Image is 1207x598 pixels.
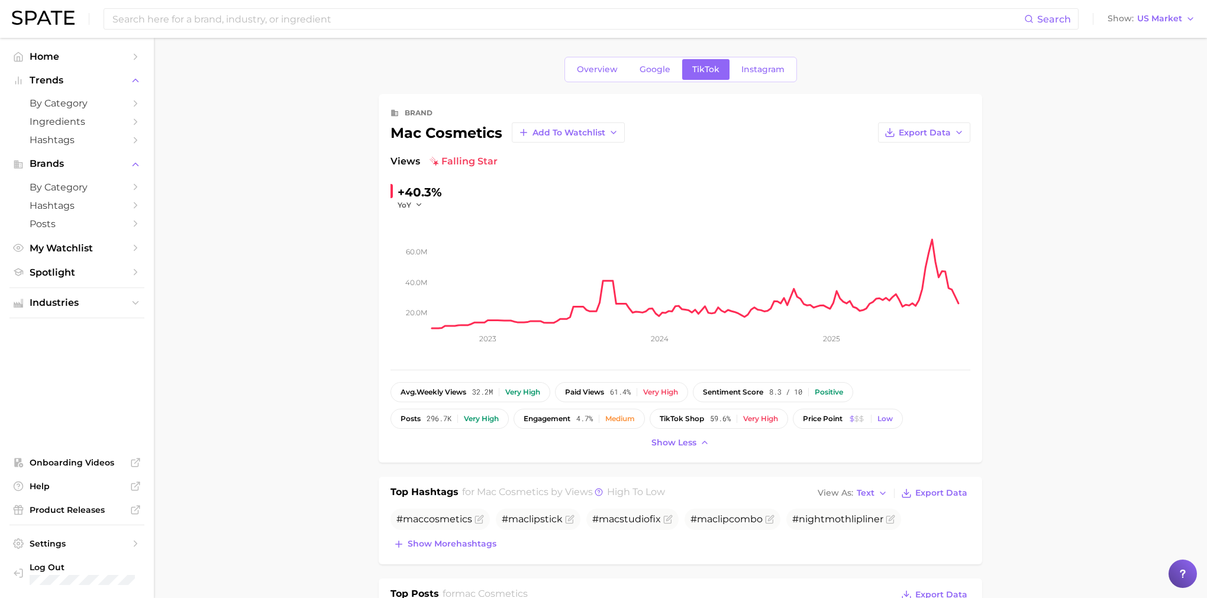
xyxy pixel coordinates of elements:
[682,59,730,80] a: TikTok
[651,438,696,448] span: Show less
[9,72,144,89] button: Trends
[30,457,124,468] span: Onboarding Videos
[886,515,895,524] button: Flag as miscategorized or irrelevant
[464,415,499,423] div: Very high
[30,182,124,193] span: by Category
[9,155,144,173] button: Brands
[30,538,124,549] span: Settings
[769,388,802,396] span: 8.3 / 10
[577,64,618,75] span: Overview
[12,11,75,25] img: SPATE
[765,515,774,524] button: Flag as miscategorized or irrelevant
[697,513,718,525] span: mac
[462,485,665,502] h2: for by Views
[30,51,124,62] span: Home
[877,415,893,423] div: Low
[815,486,890,501] button: View AsText
[610,388,631,396] span: 61.4%
[9,178,144,196] a: by Category
[1108,15,1134,22] span: Show
[592,513,661,525] span: # studiofix
[524,415,570,423] span: engagement
[690,513,763,525] span: # lipcombo
[398,200,411,210] span: YoY
[477,486,548,497] span: mac cosmetics
[30,481,124,492] span: Help
[823,334,840,343] tspan: 2025
[9,263,144,282] a: Spotlight
[396,513,472,525] span: #
[390,409,509,429] button: posts296.7kVery high
[818,490,853,496] span: View As
[427,415,451,423] span: 296.7k
[30,505,124,515] span: Product Releases
[408,539,496,549] span: Show more hashtags
[9,94,144,112] a: by Category
[390,154,420,169] span: Views
[479,334,496,343] tspan: 2023
[899,128,951,138] span: Export Data
[607,486,665,497] span: high to low
[9,294,144,312] button: Industries
[651,334,669,343] tspan: 2024
[660,415,704,423] span: TikTok shop
[565,388,604,396] span: paid views
[30,200,124,211] span: Hashtags
[703,388,763,396] span: sentiment score
[30,159,124,169] span: Brands
[650,409,788,429] button: TikTok shop59.6%Very high
[430,154,498,169] span: falling star
[403,513,424,525] span: mac
[30,75,124,86] span: Trends
[857,490,874,496] span: Text
[390,536,499,552] button: Show morehashtags
[390,122,625,143] div: mac cosmetics
[390,382,550,402] button: avg.weekly views32.2mVery high
[605,415,635,423] div: Medium
[30,218,124,229] span: Posts
[663,515,673,524] button: Flag as miscategorized or irrelevant
[898,485,970,502] button: Export Data
[648,435,712,451] button: Show less
[475,515,484,524] button: Flag as miscategorized or irrelevant
[9,239,144,257] a: My Watchlist
[30,267,124,278] span: Spotlight
[401,387,417,396] abbr: average
[9,501,144,519] a: Product Releases
[401,415,421,423] span: posts
[878,122,970,143] button: Export Data
[30,243,124,254] span: My Watchlist
[30,98,124,109] span: by Category
[9,47,144,66] a: Home
[9,558,144,589] a: Log out. Currently logged in with e-mail danielle@spate.nyc.
[424,513,472,525] span: cosmetics
[9,477,144,495] a: Help
[405,106,433,120] div: brand
[731,59,795,80] a: Instagram
[693,382,853,402] button: sentiment score8.3 / 10Positive
[9,112,144,131] a: Ingredients
[398,183,442,202] div: +40.3%
[710,415,731,423] span: 59.6%
[405,277,427,286] tspan: 40.0m
[401,388,466,396] span: weekly views
[508,513,529,525] span: mac
[692,64,719,75] span: TikTok
[741,64,785,75] span: Instagram
[532,128,605,138] span: Add to Watchlist
[398,200,423,210] button: YoY
[9,196,144,215] a: Hashtags
[430,157,439,166] img: falling star
[406,247,427,256] tspan: 60.0m
[915,488,967,498] span: Export Data
[803,415,843,423] span: price point
[743,415,778,423] div: Very high
[514,409,645,429] button: engagement4.7%Medium
[512,122,625,143] button: Add to Watchlist
[502,513,563,525] span: # lipstick
[111,9,1024,29] input: Search here for a brand, industry, or ingredient
[9,131,144,149] a: Hashtags
[30,116,124,127] span: Ingredients
[1037,14,1071,25] span: Search
[567,59,628,80] a: Overview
